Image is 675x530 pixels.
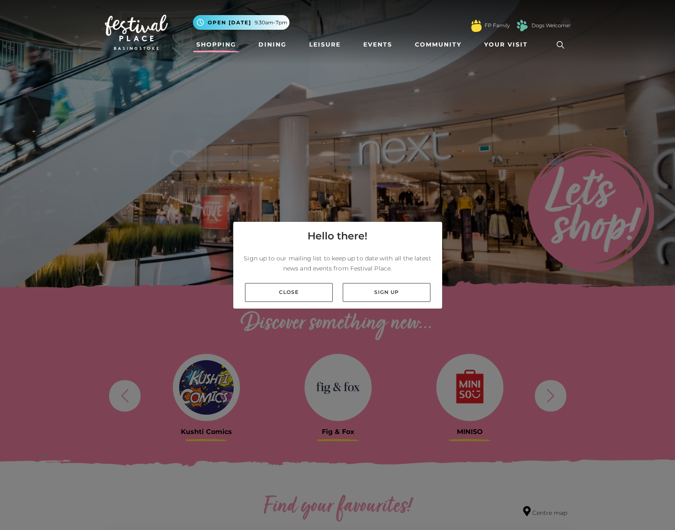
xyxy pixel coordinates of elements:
[208,19,251,26] span: Open [DATE]
[255,37,290,52] a: Dining
[193,15,289,30] button: Open [DATE] 9.30am-7pm
[360,37,396,52] a: Events
[105,15,168,50] img: Festival Place Logo
[245,283,333,302] a: Close
[255,19,287,26] span: 9.30am-7pm
[532,22,571,29] a: Dogs Welcome!
[481,37,535,52] a: Your Visit
[484,40,528,49] span: Your Visit
[343,283,430,302] a: Sign up
[412,37,465,52] a: Community
[485,22,510,29] a: FP Family
[240,253,435,273] p: Sign up to our mailing list to keep up to date with all the latest news and events from Festival ...
[193,37,240,52] a: Shopping
[308,229,367,244] h4: Hello there!
[306,37,344,52] a: Leisure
